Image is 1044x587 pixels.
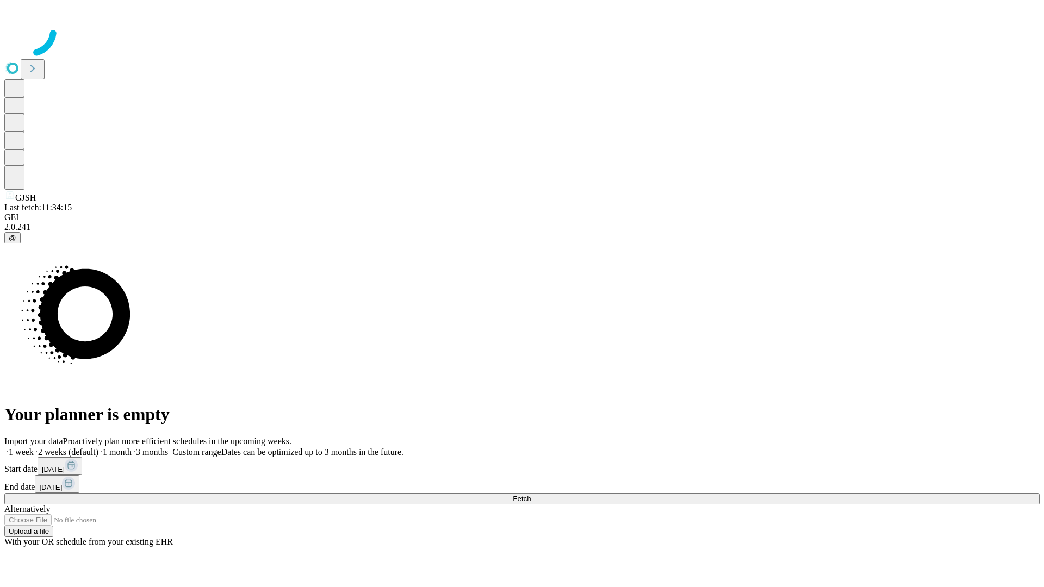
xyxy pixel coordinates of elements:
[38,447,98,457] span: 2 weeks (default)
[4,213,1040,222] div: GEI
[4,457,1040,475] div: Start date
[513,495,531,503] span: Fetch
[4,504,50,514] span: Alternatively
[4,436,63,446] span: Import your data
[63,436,291,446] span: Proactively plan more efficient schedules in the upcoming weeks.
[4,404,1040,424] h1: Your planner is empty
[9,447,34,457] span: 1 week
[172,447,221,457] span: Custom range
[221,447,403,457] span: Dates can be optimized up to 3 months in the future.
[136,447,168,457] span: 3 months
[4,232,21,243] button: @
[15,193,36,202] span: GJSH
[9,234,16,242] span: @
[42,465,65,473] span: [DATE]
[38,457,82,475] button: [DATE]
[35,475,79,493] button: [DATE]
[39,483,62,491] span: [DATE]
[4,475,1040,493] div: End date
[4,537,173,546] span: With your OR schedule from your existing EHR
[103,447,132,457] span: 1 month
[4,526,53,537] button: Upload a file
[4,222,1040,232] div: 2.0.241
[4,493,1040,504] button: Fetch
[4,203,72,212] span: Last fetch: 11:34:15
